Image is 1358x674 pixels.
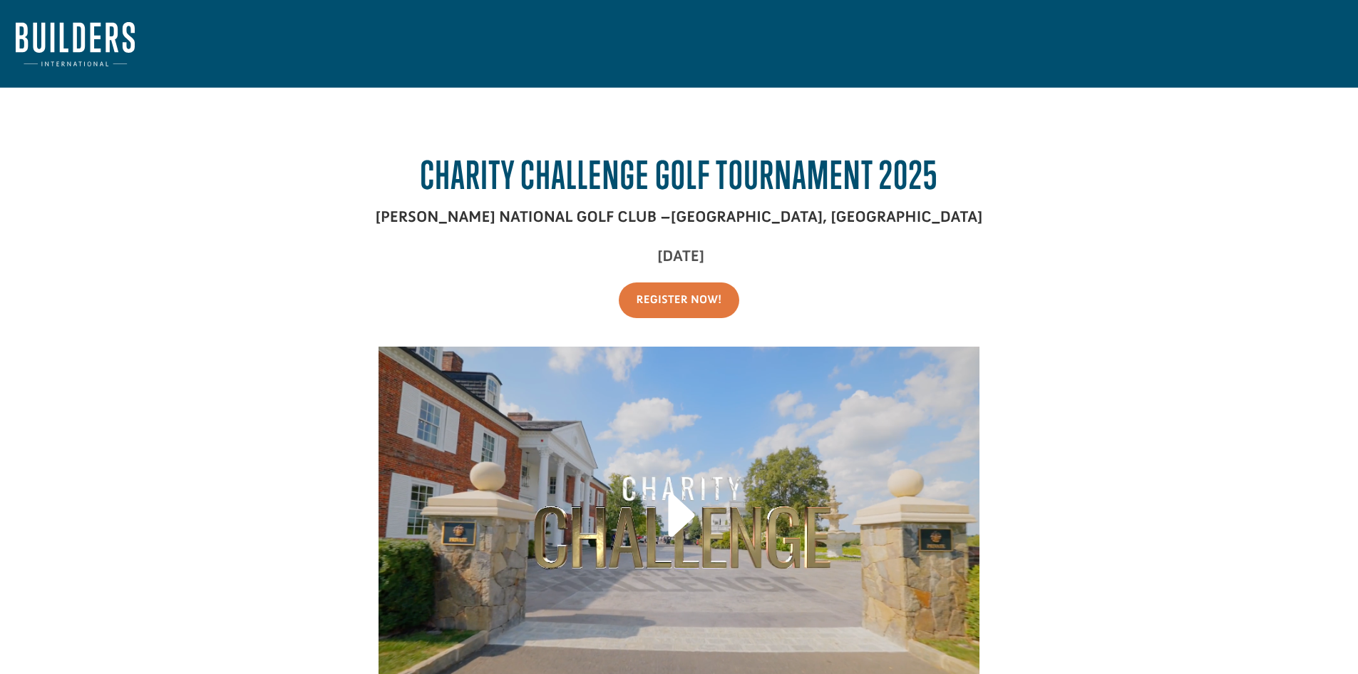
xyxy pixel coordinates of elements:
[16,22,135,66] img: Builders International
[657,246,704,265] b: [DATE]
[619,282,740,319] a: Register Now!
[671,207,983,226] span: [GEOGRAPHIC_DATA], [GEOGRAPHIC_DATA]
[294,153,1064,205] h2: Charity Challenge Golf Tournament 2025
[375,207,670,226] span: [PERSON_NAME] NATIONAL GOLF CLUB –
